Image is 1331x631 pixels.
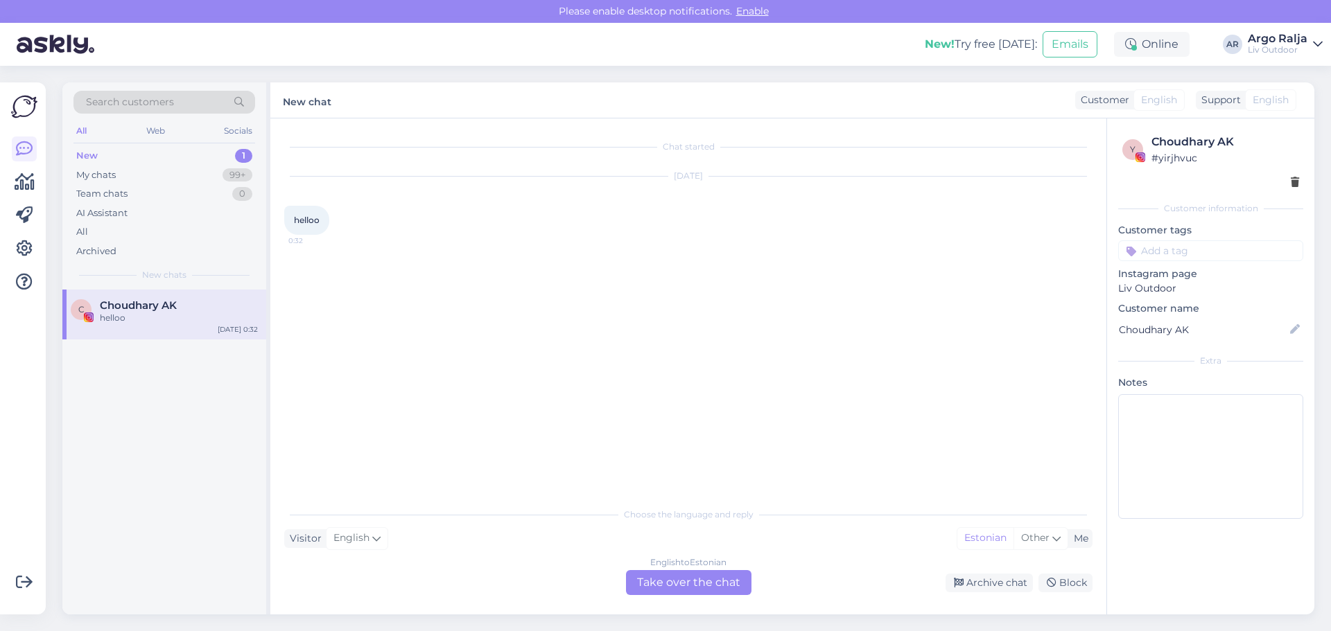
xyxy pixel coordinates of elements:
[1118,267,1303,281] p: Instagram page
[1223,35,1242,54] div: AR
[1118,240,1303,261] input: Add a tag
[73,122,89,140] div: All
[142,269,186,281] span: New chats
[1253,93,1289,107] span: English
[76,168,116,182] div: My chats
[218,324,258,335] div: [DATE] 0:32
[957,528,1014,549] div: Estonian
[76,206,128,220] div: AI Assistant
[284,170,1093,182] div: [DATE]
[143,122,168,140] div: Web
[1114,32,1190,57] div: Online
[1038,574,1093,592] div: Block
[288,235,340,246] span: 0:32
[100,312,258,324] div: helloo
[946,574,1033,592] div: Archive chat
[232,187,252,201] div: 0
[1248,33,1307,44] div: Argo Ralja
[294,215,320,225] span: helloo
[333,531,369,546] span: English
[76,149,98,163] div: New
[1119,322,1287,337] input: Add name
[11,94,37,120] img: Askly Logo
[223,168,252,182] div: 99+
[76,187,128,201] div: Team chats
[235,149,252,163] div: 1
[284,141,1093,153] div: Chat started
[1118,281,1303,296] p: Liv Outdoor
[1043,31,1097,57] button: Emails
[1130,144,1136,154] span: y
[1151,134,1299,150] div: Choudhary AK
[1118,375,1303,390] p: Notes
[1068,531,1088,546] div: Me
[1075,93,1129,107] div: Customer
[284,508,1093,521] div: Choose the language and reply
[1196,93,1241,107] div: Support
[100,299,177,312] span: Choudhary AK
[1151,150,1299,166] div: # yirjhvuc
[1118,223,1303,238] p: Customer tags
[1248,44,1307,55] div: Liv Outdoor
[1118,301,1303,316] p: Customer name
[76,245,116,258] div: Archived
[1118,202,1303,215] div: Customer information
[76,225,88,239] div: All
[650,556,727,569] div: English to Estonian
[925,37,955,51] b: New!
[221,122,255,140] div: Socials
[1021,531,1050,544] span: Other
[925,36,1037,53] div: Try free [DATE]:
[284,531,322,546] div: Visitor
[86,95,174,109] span: Search customers
[1118,355,1303,367] div: Extra
[78,304,85,314] span: C
[626,570,751,595] div: Take over the chat
[1248,33,1323,55] a: Argo RaljaLiv Outdoor
[1141,93,1177,107] span: English
[283,91,331,109] label: New chat
[732,5,773,17] span: Enable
